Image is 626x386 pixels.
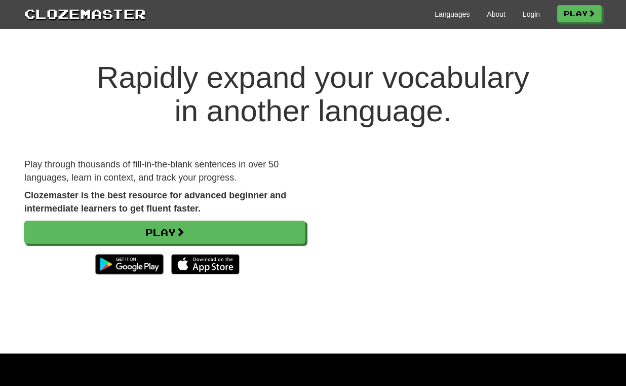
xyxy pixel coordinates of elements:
a: About [487,9,505,19]
a: Play [557,5,602,22]
img: Download_on_the_App_Store_Badge_US-UK_135x40-25178aeef6eb6b83b96f5f2d004eda3bffbb37122de64afbaef7... [171,254,240,274]
img: Get it on Google Play [90,249,169,279]
a: Login [523,9,540,19]
a: Play [24,221,305,244]
a: Languages [435,9,470,19]
a: Clozemaster [24,4,146,23]
strong: Clozemaster is the best resource for advanced beginner and intermediate learners to get fluent fa... [24,190,286,214]
p: Play through thousands of fill-in-the-blank sentences in over 50 languages, learn in context, and... [24,158,305,184]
